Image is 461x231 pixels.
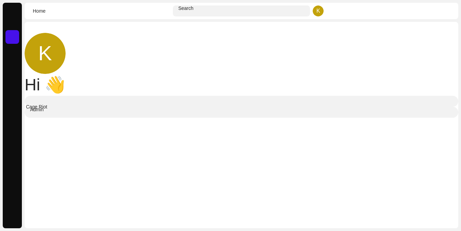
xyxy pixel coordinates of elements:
[25,33,66,74] div: K
[26,96,34,104] img: 3bdc119d-ef2f-4d41-acde-c0e9095fc35a
[178,5,193,11] span: Search
[26,104,453,110] div: Cage Riot
[30,107,453,112] div: Admin
[33,8,170,14] div: Home
[25,74,458,96] div: Hi 👋
[313,5,324,16] div: K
